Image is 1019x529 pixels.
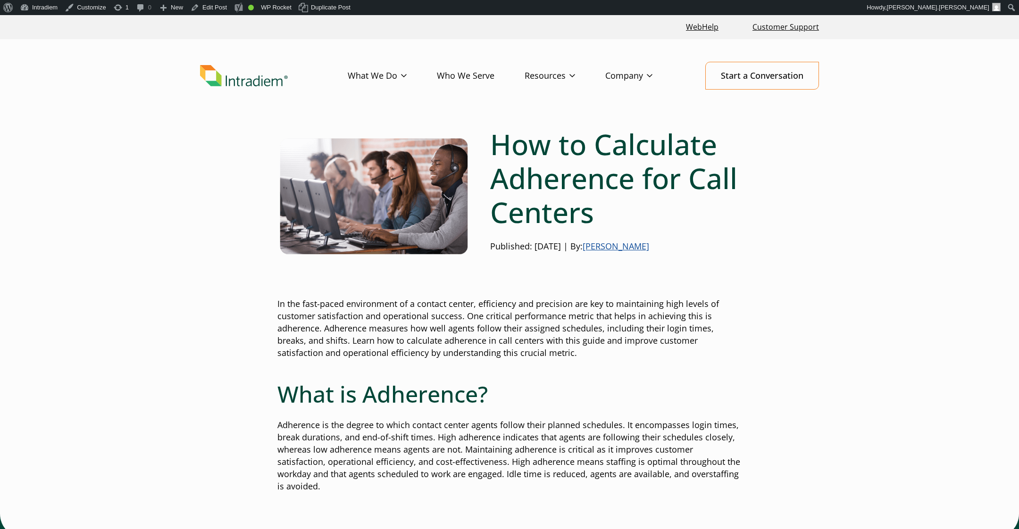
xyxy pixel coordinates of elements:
[583,240,649,252] a: [PERSON_NAME]
[277,380,742,408] h2: What is Adherence?
[490,240,742,253] p: Published: [DATE] | By:
[749,17,823,37] a: Customer Support
[348,62,437,90] a: What We Do
[277,298,742,359] p: In the fast-paced environment of a contact center, efficiency and precision are key to maintainin...
[682,17,722,37] a: Link opens in a new window
[200,65,288,87] img: Intradiem
[705,62,819,90] a: Start a Conversation
[887,4,989,11] span: [PERSON_NAME].[PERSON_NAME]
[277,419,742,492] p: Adherence is the degree to which contact center agents follow their planned schedules. It encompa...
[200,65,348,87] a: Link to homepage of Intradiem
[490,127,742,229] h1: How to Calculate Adherence for Call Centers
[525,62,605,90] a: Resources
[248,5,254,10] div: Good
[605,62,683,90] a: Company
[437,62,525,90] a: Who We Serve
